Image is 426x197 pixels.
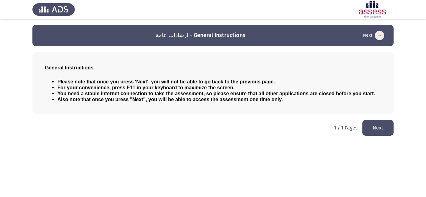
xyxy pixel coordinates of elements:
[334,125,357,131] p: 1 / 1 Pages
[362,120,394,136] button: load next page
[57,85,235,90] span: For your convenience, press F11 in your keyboard to maximize the screen.
[57,79,275,84] span: Please note that once you press 'Next', you will not be able to go back to the previous page.
[32,1,75,18] img: Assess Talent Management logo
[351,1,394,18] img: Assessment logo of ASSESS Employability - EBI
[57,91,375,96] span: You need a stable internet connection to take the assessment, so please ensure that all other app...
[156,31,245,39] h3: ارشادات عامة - General Instructions
[361,30,386,40] button: load next page
[57,97,283,102] span: Also note that once you press "Next", you will be able to access the assessment one time only.
[45,65,94,70] span: General Instructions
